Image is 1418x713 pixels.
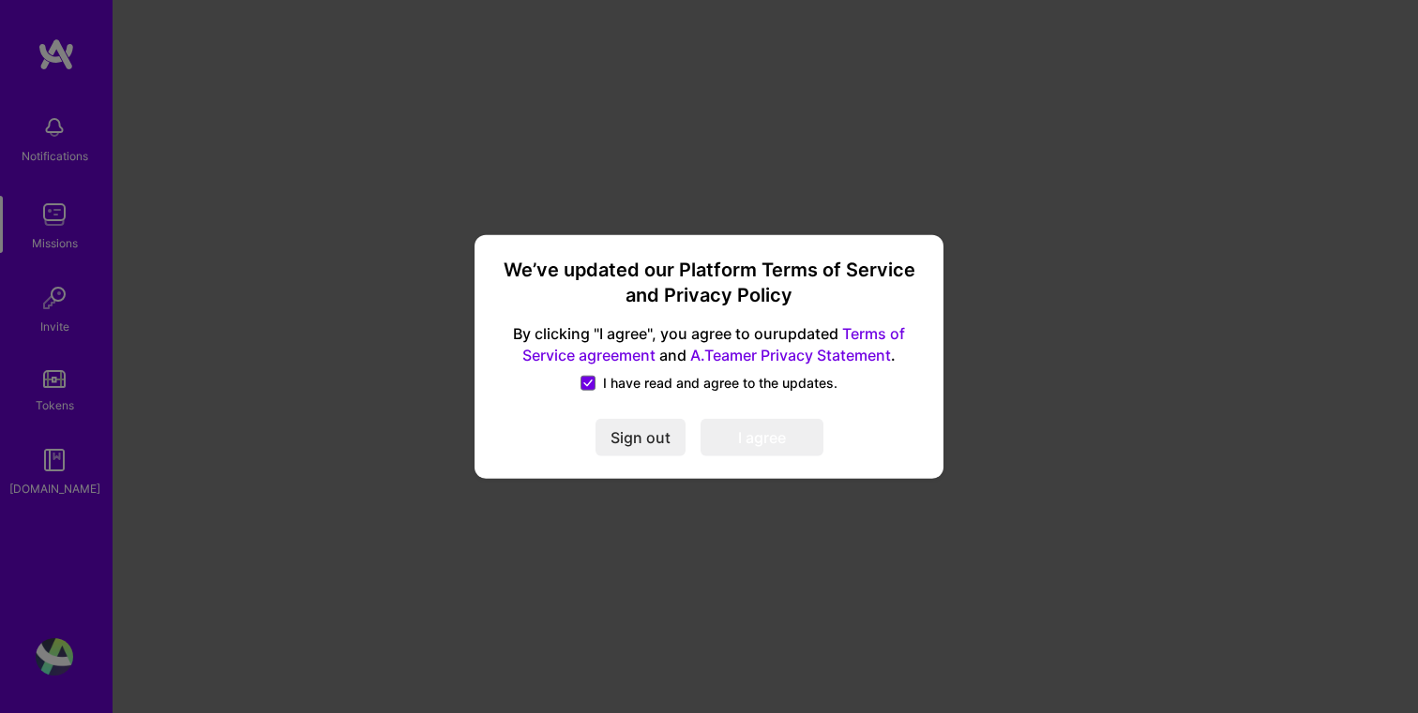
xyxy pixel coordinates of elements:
a: Terms of Service agreement [522,324,905,364]
span: I have read and agree to the updates. [603,374,837,393]
button: I agree [701,419,823,456]
span: By clicking "I agree", you agree to our updated and . [497,323,921,366]
h3: We’ve updated our Platform Terms of Service and Privacy Policy [497,257,921,308]
button: Sign out [596,419,686,456]
a: A.Teamer Privacy Statement [690,346,891,364]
